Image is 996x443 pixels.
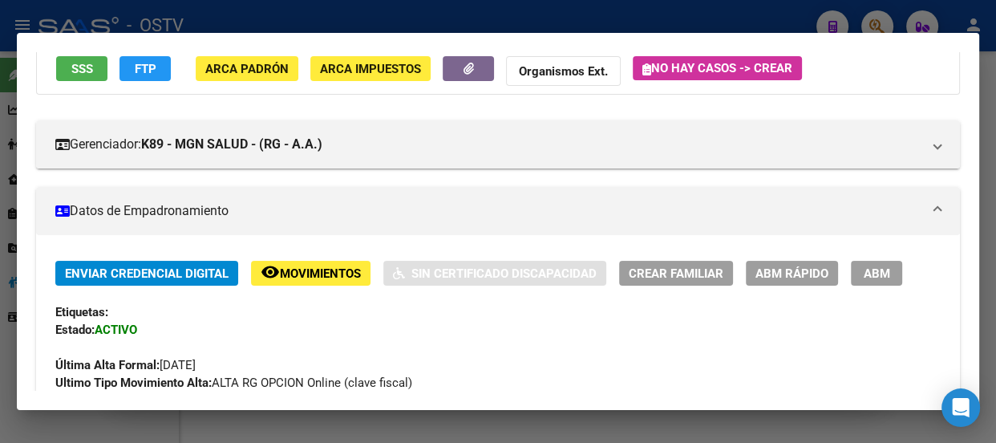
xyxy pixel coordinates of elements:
mat-panel-title: Gerenciador: [55,135,921,154]
mat-expansion-panel-header: Gerenciador:K89 - MGN SALUD - (RG - A.A.) [36,120,960,169]
button: Enviar Credencial Digital [55,261,238,286]
span: FTP [135,62,156,76]
mat-icon: remove_red_eye [261,262,280,282]
span: ALTA RG OPCION Online (clave fiscal) [55,376,412,390]
span: ABM Rápido [755,266,828,281]
span: Enviar Credencial Digital [65,266,229,281]
span: [DATE] [55,358,196,372]
strong: Ultimo Tipo Movimiento Alta: [55,376,212,390]
span: SSS [71,62,93,76]
strong: Última Alta Formal: [55,358,160,372]
span: No hay casos -> Crear [642,61,792,75]
button: Organismos Ext. [506,56,621,86]
mat-panel-title: Datos de Empadronamiento [55,201,921,221]
span: ARCA Padrón [205,62,289,76]
button: ABM [851,261,902,286]
button: ARCA Padrón [196,56,298,81]
button: SSS [56,56,107,81]
button: Movimientos [251,261,370,286]
button: FTP [119,56,171,81]
strong: K89 - MGN SALUD - (RG - A.A.) [141,135,322,154]
span: ABM [864,266,890,281]
strong: Estado: [55,323,95,337]
span: Sin Certificado Discapacidad [411,266,597,281]
button: ABM Rápido [746,261,838,286]
strong: ACTIVO [95,323,137,337]
span: Movimientos [280,266,361,281]
strong: Organismos Ext. [519,64,608,79]
mat-expansion-panel-header: Datos de Empadronamiento [36,187,960,235]
button: Sin Certificado Discapacidad [383,261,606,286]
span: ARCA Impuestos [320,62,421,76]
button: ARCA Impuestos [310,56,431,81]
button: Crear Familiar [619,261,733,286]
span: Crear Familiar [629,266,723,281]
strong: Etiquetas: [55,305,108,319]
div: Open Intercom Messenger [941,388,980,427]
button: No hay casos -> Crear [633,56,802,80]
